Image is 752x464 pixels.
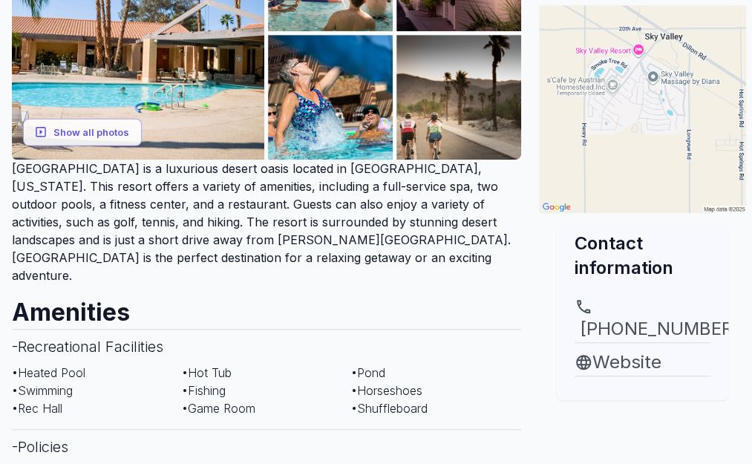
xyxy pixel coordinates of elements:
h3: - Policies [12,429,521,464]
span: • Fishing [182,383,226,398]
a: [PHONE_NUMBER] [575,298,710,342]
h2: Contact information [575,231,710,280]
span: • Pond [351,365,385,380]
a: Website [575,349,710,376]
h2: Amenities [12,284,521,329]
span: • Shuffleboard [351,401,428,416]
img: AAcXr8pJyuUWsM6Ot5xPRrOZgW-72OcS05X7raPkEfY5sLs_rHT4_47owhNpr9xgjclzIqb_qOSU5Z6yCsmrwi0M9dn58lHt6... [396,35,521,160]
span: • Rec Hall [12,401,62,416]
button: Show all photos [23,119,142,146]
span: • Swimming [12,383,73,398]
p: [GEOGRAPHIC_DATA] is a luxurious desert oasis located in [GEOGRAPHIC_DATA], [US_STATE]. This reso... [12,160,521,284]
span: • Horseshoes [351,383,422,398]
img: AAcXr8ppWP1NqcnG-BKpy4eU9b4Pxt6NGxtzZVh7_8R-nugUcip1ovHs8ZJnPyleJNwnaXpIhuK109GCnWey6SJDtBOQNzic4... [268,35,393,160]
span: • Hot Tub [182,365,232,380]
span: • Heated Pool [12,365,85,380]
span: • Game Room [182,401,255,416]
img: Map for Sky Valley Resort [539,5,746,212]
h3: - Recreational Facilities [12,329,521,364]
